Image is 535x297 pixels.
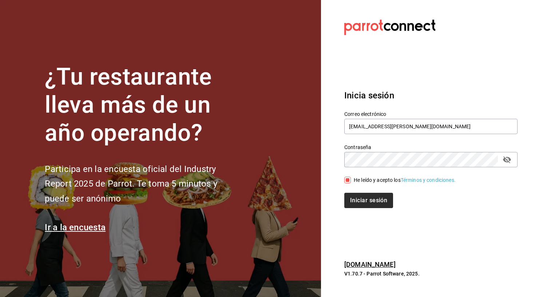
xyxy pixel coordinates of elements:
h1: ¿Tu restaurante lleva más de un año operando? [45,63,241,147]
label: Correo electrónico [344,112,518,117]
h3: Inicia sesión [344,89,518,102]
label: Contraseña [344,145,518,150]
button: passwordField [501,153,513,166]
div: He leído y acepto los [354,176,456,184]
input: Ingresa tu correo electrónico [344,119,518,134]
button: Iniciar sesión [344,193,393,208]
a: Ir a la encuesta [45,222,106,232]
h2: Participa en la encuesta oficial del Industry Report 2025 de Parrot. Te toma 5 minutos y puede se... [45,162,241,206]
p: V1.70.7 - Parrot Software, 2025. [344,270,518,277]
a: [DOMAIN_NAME] [344,261,396,268]
a: Términos y condiciones. [401,177,456,183]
